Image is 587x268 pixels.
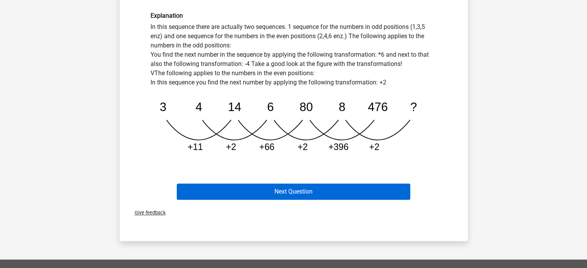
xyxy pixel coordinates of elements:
[177,184,410,200] button: Next Question
[195,100,202,114] tspan: 4
[369,142,379,152] tspan: +2
[188,142,203,152] tspan: +11
[410,100,417,114] tspan: ?
[259,142,274,152] tspan: +66
[228,100,241,114] tspan: 14
[328,142,348,152] tspan: +396
[145,12,443,159] div: In this sequence there are actually two sequences. 1 sequence for the numbers in odd positions (1...
[299,100,313,114] tspan: 80
[129,210,166,216] span: Give feedback
[338,100,345,114] tspan: 8
[226,142,236,152] tspan: +2
[297,142,307,152] tspan: +2
[368,100,388,114] tspan: 476
[159,100,166,114] tspan: 3
[151,12,437,19] h6: Explanation
[267,100,274,114] tspan: 6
